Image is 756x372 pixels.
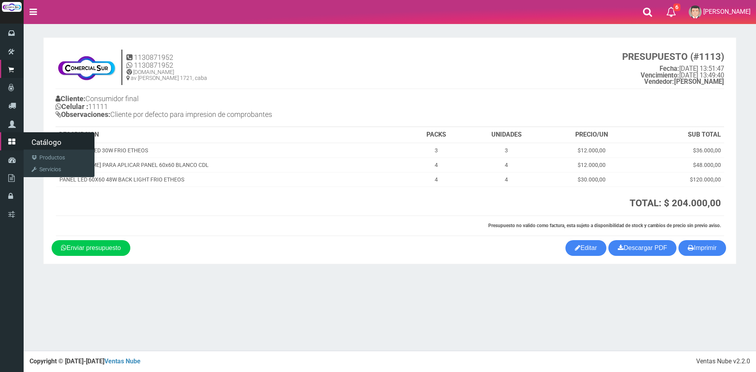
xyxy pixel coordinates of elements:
[126,54,207,69] h4: 1130871952 1130871952
[56,93,390,122] h4: Consumidor final 11111 Cliente por defecto para impresion de comprobantes
[465,157,548,172] td: 4
[689,6,702,19] img: User Image
[565,240,606,256] a: Editar
[465,172,548,187] td: 4
[30,357,141,365] strong: Copyright © [DATE]-[DATE]
[56,102,88,111] b: Celular :
[548,143,636,158] td: $12.000,00
[636,127,724,143] th: SUB TOTAL
[703,8,750,15] span: [PERSON_NAME]
[608,240,676,256] a: Descargar PDF
[548,127,636,143] th: PRECIO/UN
[56,157,407,172] td: [PERSON_NAME] PARA APLICAR PANEL 60x60 BLANCO CDL
[465,127,548,143] th: UNIDADES
[407,127,465,143] th: PACKS
[26,163,94,175] a: Servicios
[636,143,724,158] td: $36.000,00
[2,2,22,12] img: Logo grande
[56,127,407,143] th: DESCRIPCION
[548,157,636,172] td: $12.000,00
[56,94,85,103] b: Cliente:
[407,157,465,172] td: 4
[407,143,465,158] td: 3
[630,198,721,209] strong: TOTAL: $ 204.000,00
[56,52,117,83] img: Z
[644,78,724,85] b: [PERSON_NAME]
[56,172,407,187] td: PANEL LED 60X60 48W BACK LIGHT FRIO ETHEOS
[641,72,679,79] strong: Vencimiento:
[465,143,548,158] td: 3
[660,65,679,72] strong: Fecha:
[678,240,726,256] button: Imprimir
[52,240,130,256] a: Enviar presupuesto
[673,4,680,11] span: 6
[104,357,141,365] a: Ventas Nube
[407,172,465,187] td: 4
[56,143,407,158] td: REFLECTOR LED 30W FRIO ETHEOS
[548,172,636,187] td: $30.000,00
[24,132,94,152] span: Catálogo
[622,52,724,85] small: [DATE] 13:51:47 [DATE] 13:49:40
[126,69,207,81] h5: [DOMAIN_NAME] av [PERSON_NAME] 1721, caba
[67,244,121,251] span: Enviar presupuesto
[622,51,724,62] strong: PRESUPUESTO (#1113)
[26,152,94,163] a: Productos
[636,157,724,172] td: $48.000,00
[56,110,110,118] b: Observaciones:
[488,223,721,228] strong: Presupuesto no valido como factura, esta sujeto a disponibilidad de stock y cambios de precio sin...
[644,78,674,85] strong: Vendedor:
[696,357,750,366] div: Ventas Nube v2.2.0
[636,172,724,187] td: $120.000,00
